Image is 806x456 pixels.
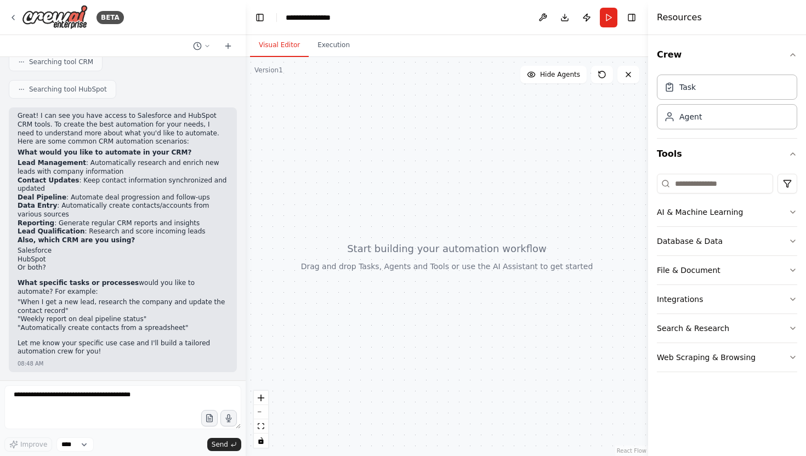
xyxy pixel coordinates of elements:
div: React Flow controls [254,391,268,448]
li: : Automatically research and enrich new leads with company information [18,159,228,176]
span: Improve [20,440,47,449]
button: Integrations [657,285,797,314]
strong: Data Entry [18,202,57,209]
div: Integrations [657,294,703,305]
p: Let me know your specific use case and I'll build a tailored automation crew for you! [18,339,228,356]
strong: Lead Qualification [18,227,84,235]
li: : Automate deal progression and follow-ups [18,193,228,202]
button: Upload files [201,410,218,426]
div: Crew [657,70,797,138]
button: Search & Research [657,314,797,343]
button: Execution [309,34,359,57]
div: Agent [679,111,702,122]
button: zoom out [254,405,268,419]
div: Tools [657,169,797,381]
strong: Also, which CRM are you using? [18,236,135,244]
strong: Contact Updates [18,176,80,184]
div: File & Document [657,265,720,276]
li: "Weekly report on deal pipeline status" [18,315,228,324]
button: Hide Agents [520,66,587,83]
h4: Resources [657,11,702,24]
button: Web Scraping & Browsing [657,343,797,372]
span: Searching tool CRM [29,58,93,66]
button: Start a new chat [219,39,237,53]
div: Web Scraping & Browsing [657,352,756,363]
img: Logo [22,5,88,30]
button: fit view [254,419,268,434]
div: Version 1 [254,66,283,75]
li: "Automatically create contacts from a spreadsheet" [18,324,228,333]
p: Great! I can see you have access to Salesforce and HubSpot CRM tools. To create the best automati... [18,112,228,146]
button: Switch to previous chat [189,39,215,53]
li: : Generate regular CRM reports and insights [18,219,228,228]
button: Send [207,438,241,451]
li: Salesforce [18,247,228,255]
button: Database & Data [657,227,797,255]
div: Task [679,82,696,93]
button: toggle interactivity [254,434,268,448]
li: "When I get a new lead, research the company and update the contact record" [18,298,228,315]
div: Search & Research [657,323,729,334]
strong: What would you like to automate in your CRM? [18,149,191,156]
div: 08:48 AM [18,360,43,368]
li: HubSpot [18,255,228,264]
span: Hide Agents [540,70,580,79]
button: Hide right sidebar [624,10,639,25]
button: Crew [657,39,797,70]
li: : Keep contact information synchronized and updated [18,176,228,193]
button: Click to speak your automation idea [220,410,237,426]
p: would you like to automate? For example: [18,279,228,296]
nav: breadcrumb [286,12,342,23]
button: AI & Machine Learning [657,198,797,226]
strong: What specific tasks or processes [18,279,139,287]
li: : Automatically create contacts/accounts from various sources [18,202,228,219]
li: : Research and score incoming leads [18,227,228,236]
div: AI & Machine Learning [657,207,743,218]
strong: Lead Management [18,159,86,167]
span: Send [212,440,228,449]
div: BETA [97,11,124,24]
button: Visual Editor [250,34,309,57]
button: File & Document [657,256,797,284]
button: Improve [4,437,52,452]
button: zoom in [254,391,268,405]
strong: Reporting [18,219,54,227]
button: Tools [657,139,797,169]
a: React Flow attribution [617,448,646,454]
button: Hide left sidebar [252,10,268,25]
span: Searching tool HubSpot [29,85,107,94]
li: Or both? [18,264,228,272]
div: Database & Data [657,236,723,247]
strong: Deal Pipeline [18,193,66,201]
